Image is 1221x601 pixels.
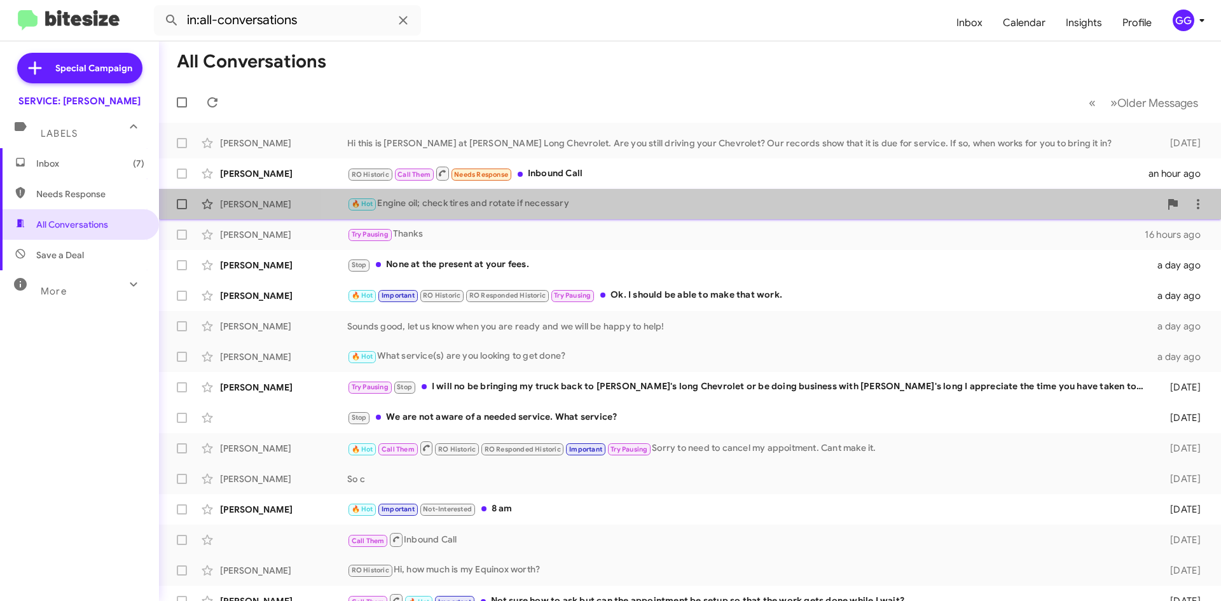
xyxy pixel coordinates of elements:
[347,410,1150,425] div: We are not aware of a needed service. What service?
[610,445,647,453] span: Try Pausing
[17,53,142,83] a: Special Campaign
[1150,137,1211,149] div: [DATE]
[352,505,373,513] span: 🔥 Hot
[220,503,347,516] div: [PERSON_NAME]
[220,259,347,272] div: [PERSON_NAME]
[347,563,1150,577] div: Hi, how much is my Equinox worth?
[423,505,472,513] span: Not-Interested
[352,383,389,391] span: Try Pausing
[1150,503,1211,516] div: [DATE]
[1103,90,1206,116] button: Next
[352,352,373,361] span: 🔥 Hot
[220,564,347,577] div: [PERSON_NAME]
[220,381,347,394] div: [PERSON_NAME]
[397,383,412,391] span: Stop
[554,291,591,300] span: Try Pausing
[1081,90,1103,116] button: Previous
[1150,381,1211,394] div: [DATE]
[1089,95,1096,111] span: «
[352,566,389,574] span: RO Historic
[220,473,347,485] div: [PERSON_NAME]
[1145,228,1211,241] div: 16 hours ago
[36,157,144,170] span: Inbox
[347,137,1150,149] div: Hi this is [PERSON_NAME] at [PERSON_NAME] Long Chevrolet. Are you still driving your Chevrolet? O...
[569,445,602,453] span: Important
[946,4,993,41] a: Inbox
[347,473,1150,485] div: So c
[220,198,347,211] div: [PERSON_NAME]
[347,502,1150,516] div: 8 am
[1149,167,1211,180] div: an hour ago
[352,170,389,179] span: RO Historic
[1110,95,1117,111] span: »
[1150,411,1211,424] div: [DATE]
[154,5,421,36] input: Search
[352,230,389,238] span: Try Pausing
[347,165,1149,181] div: Inbound Call
[347,197,1160,211] div: Engine oil; check tires and rotate if necessary
[220,442,347,455] div: [PERSON_NAME]
[41,128,78,139] span: Labels
[36,249,84,261] span: Save a Deal
[1150,534,1211,546] div: [DATE]
[352,413,367,422] span: Stop
[55,62,132,74] span: Special Campaign
[18,95,141,107] div: SERVICE: [PERSON_NAME]
[133,157,144,170] span: (7)
[36,218,108,231] span: All Conversations
[1150,473,1211,485] div: [DATE]
[347,349,1150,364] div: What service(s) are you looking to get done?
[1150,350,1211,363] div: a day ago
[1082,90,1206,116] nav: Page navigation example
[397,170,431,179] span: Call Them
[347,380,1150,394] div: I will no be bringing my truck back to [PERSON_NAME]'s long Chevrolet or be doing business with [...
[454,170,508,179] span: Needs Response
[1150,259,1211,272] div: a day ago
[352,200,373,208] span: 🔥 Hot
[1150,289,1211,302] div: a day ago
[220,167,347,180] div: [PERSON_NAME]
[220,320,347,333] div: [PERSON_NAME]
[347,227,1145,242] div: Thanks
[423,291,460,300] span: RO Historic
[382,445,415,453] span: Call Them
[347,440,1150,456] div: Sorry to need to cancel my appoitment. Cant make it.
[220,228,347,241] div: [PERSON_NAME]
[347,532,1150,548] div: Inbound Call
[347,288,1150,303] div: Ok. I should be able to make that work.
[352,261,367,269] span: Stop
[220,289,347,302] div: [PERSON_NAME]
[1150,442,1211,455] div: [DATE]
[1056,4,1112,41] a: Insights
[1150,564,1211,577] div: [DATE]
[469,291,546,300] span: RO Responded Historic
[352,537,385,545] span: Call Them
[220,137,347,149] div: [PERSON_NAME]
[220,350,347,363] div: [PERSON_NAME]
[36,188,144,200] span: Needs Response
[1112,4,1162,41] a: Profile
[177,52,326,72] h1: All Conversations
[352,291,373,300] span: 🔥 Hot
[382,505,415,513] span: Important
[438,445,476,453] span: RO Historic
[993,4,1056,41] a: Calendar
[382,291,415,300] span: Important
[41,286,67,297] span: More
[1117,96,1198,110] span: Older Messages
[347,320,1150,333] div: Sounds good, let us know when you are ready and we will be happy to help!
[352,445,373,453] span: 🔥 Hot
[1150,320,1211,333] div: a day ago
[347,258,1150,272] div: None at the present at your fees.
[1173,10,1194,31] div: GG
[1162,10,1207,31] button: GG
[485,445,561,453] span: RO Responded Historic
